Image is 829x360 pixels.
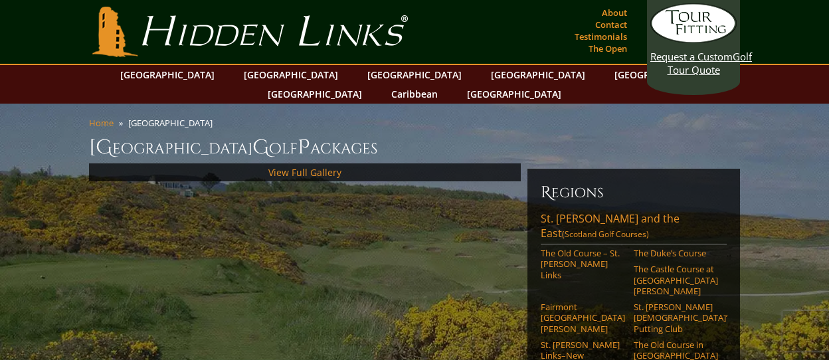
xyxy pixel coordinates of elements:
a: [GEOGRAPHIC_DATA] [361,65,468,84]
a: View Full Gallery [268,166,341,179]
a: [GEOGRAPHIC_DATA] [608,65,715,84]
a: The Old Course – St. [PERSON_NAME] Links [541,248,625,280]
span: Request a Custom [650,50,733,63]
li: [GEOGRAPHIC_DATA] [128,117,218,129]
a: About [599,3,630,22]
a: The Open [585,39,630,58]
a: The Duke’s Course [634,248,718,258]
a: Caribbean [385,84,444,104]
a: [GEOGRAPHIC_DATA] [484,65,592,84]
span: (Scotland Golf Courses) [562,228,649,240]
a: [GEOGRAPHIC_DATA] [237,65,345,84]
a: Fairmont [GEOGRAPHIC_DATA][PERSON_NAME] [541,302,625,334]
a: Home [89,117,114,129]
a: [GEOGRAPHIC_DATA] [114,65,221,84]
a: [GEOGRAPHIC_DATA] [460,84,568,104]
a: St. [PERSON_NAME] [DEMOGRAPHIC_DATA]’ Putting Club [634,302,718,334]
a: [GEOGRAPHIC_DATA] [261,84,369,104]
span: G [252,134,269,161]
a: Testimonials [571,27,630,46]
span: P [298,134,310,161]
a: St. [PERSON_NAME] and the East(Scotland Golf Courses) [541,211,727,244]
h6: Regions [541,182,727,203]
h1: [GEOGRAPHIC_DATA] olf ackages [89,134,740,161]
a: Contact [592,15,630,34]
a: Request a CustomGolf Tour Quote [650,3,737,76]
a: The Castle Course at [GEOGRAPHIC_DATA][PERSON_NAME] [634,264,718,296]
